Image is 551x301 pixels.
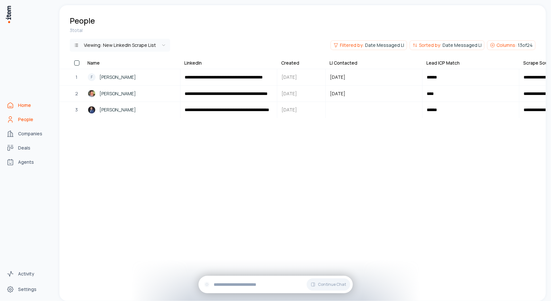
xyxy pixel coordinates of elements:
span: [PERSON_NAME] [99,74,136,81]
div: Continue Chat [199,276,353,293]
button: Columns:13of24 [487,40,536,50]
button: Continue Chat [307,278,350,291]
div: Created [281,60,299,66]
span: Deals [18,145,30,151]
span: Agents [18,159,34,165]
span: People [18,116,33,123]
img: Item Brain Logo [5,5,12,24]
span: Columns: [496,42,516,48]
span: Filtered by: [340,42,364,48]
a: Paul Osterhus[PERSON_NAME] [84,86,180,101]
span: Settings [18,286,36,293]
span: [PERSON_NAME] [99,90,136,97]
img: Paul Osterhus [88,90,96,98]
span: 13 of 24 [518,42,533,48]
span: Companies [18,130,42,137]
span: 2 [75,90,78,97]
a: Activity [4,267,53,280]
span: 1 [76,74,78,81]
h1: People [70,16,95,26]
div: Name [87,60,100,66]
a: Settings [4,283,53,296]
button: Filtered by:Date Messaged LI [331,40,407,50]
span: Home [18,102,31,109]
span: Sorted by: [419,42,441,48]
div: F [88,73,96,81]
span: Date Messaged LI [365,42,404,48]
a: Jesse Gallimore[PERSON_NAME] [84,102,180,118]
button: [DATE] [326,86,422,101]
div: LI Contacted [330,60,357,66]
button: [DATE] [326,69,422,85]
a: Deals [4,141,53,154]
div: LinkedIn [184,60,202,66]
span: 3 [76,106,78,113]
div: Lead ICP Match [426,60,460,66]
span: Continue Chat [318,282,346,287]
div: 3 total [70,27,536,34]
a: F[PERSON_NAME] [84,69,180,85]
div: Viewing: [84,42,156,48]
span: Date Messaged LI [443,42,482,48]
button: Sorted by:Date Messaged LI [410,40,485,50]
span: Activity [18,271,34,277]
a: Companies [4,127,53,140]
a: People [4,113,53,126]
span: [PERSON_NAME] [99,106,136,113]
img: Jesse Gallimore [88,106,96,114]
a: Agents [4,156,53,169]
a: Home [4,99,53,112]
